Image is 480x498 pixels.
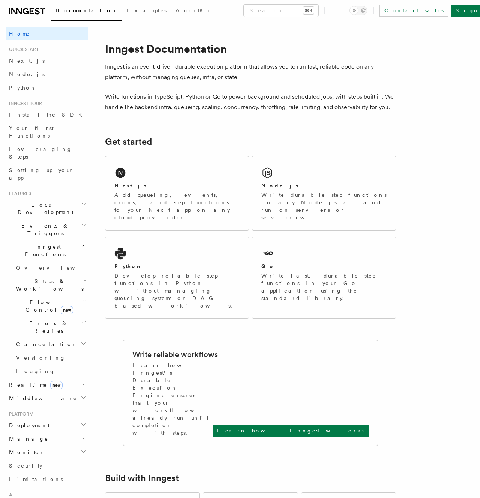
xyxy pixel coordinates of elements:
button: Toggle dark mode [349,6,367,15]
p: Learn how Inngest works [217,427,364,434]
span: Inngest tour [6,100,42,106]
a: Overview [13,261,88,274]
h2: Go [261,262,275,270]
span: Platform [6,411,34,417]
span: Local Development [6,201,82,216]
span: Install the SDK [9,112,87,118]
button: Search...⌘K [244,4,318,16]
span: Features [6,190,31,196]
a: Security [6,459,88,472]
button: Local Development [6,198,88,219]
div: Inngest Functions [6,261,88,378]
h2: Node.js [261,182,298,189]
a: Node.jsWrite durable step functions in any Node.js app and run on servers or serverless. [252,156,396,231]
span: Events & Triggers [6,222,82,237]
span: Errors & Retries [13,319,81,334]
span: Middleware [6,394,77,402]
span: Next.js [9,58,45,64]
h2: Python [114,262,142,270]
a: Python [6,81,88,94]
a: Examples [122,2,171,20]
span: Your first Functions [9,125,54,139]
button: Errors & Retries [13,316,88,337]
a: Next.jsAdd queueing, events, crons, and step functions to your Next app on any cloud provider. [105,156,249,231]
a: Get started [105,136,152,147]
a: Logging [13,364,88,378]
a: Home [6,27,88,40]
a: Documentation [51,2,122,21]
a: Leveraging Steps [6,142,88,163]
span: Versioning [16,355,66,361]
button: Deployment [6,418,88,432]
span: AgentKit [175,7,215,13]
a: Build with Inngest [105,473,179,483]
a: Node.js [6,67,88,81]
span: Leveraging Steps [9,146,72,160]
button: Inngest Functions [6,240,88,261]
p: Write durable step functions in any Node.js app and run on servers or serverless. [261,191,387,221]
p: Write fast, durable step functions in your Go application using the standard library. [261,272,387,302]
h1: Inngest Documentation [105,42,396,55]
span: new [61,306,73,314]
span: Logging [16,368,55,374]
span: Documentation [55,7,117,13]
span: Python [9,85,36,91]
span: Cancellation [13,340,78,348]
a: GoWrite fast, durable step functions in your Go application using the standard library. [252,237,396,319]
p: Develop reliable step functions in Python without managing queueing systems or DAG based workflows. [114,272,240,309]
a: PythonDevelop reliable step functions in Python without managing queueing systems or DAG based wo... [105,237,249,319]
a: AgentKit [171,2,220,20]
span: AI [6,492,14,498]
span: Security [9,463,42,469]
span: new [50,381,63,389]
span: Steps & Workflows [13,277,84,292]
a: Your first Functions [6,121,88,142]
button: Monitor [6,445,88,459]
span: Monitor [6,448,44,456]
span: Node.js [9,71,45,77]
a: Setting up your app [6,163,88,184]
h2: Write reliable workflows [132,349,218,360]
a: Next.js [6,54,88,67]
span: Limitations [9,476,63,482]
a: Limitations [6,472,88,486]
h2: Next.js [114,182,147,189]
span: Quick start [6,46,39,52]
span: Overview [16,265,93,271]
p: Add queueing, events, crons, and step functions to your Next app on any cloud provider. [114,191,240,221]
button: Flow Controlnew [13,295,88,316]
p: Write functions in TypeScript, Python or Go to power background and scheduled jobs, with steps bu... [105,91,396,112]
a: Versioning [13,351,88,364]
button: Events & Triggers [6,219,88,240]
span: Flow Control [13,298,82,313]
span: Home [9,30,30,37]
button: Steps & Workflows [13,274,88,295]
span: Setting up your app [9,167,73,181]
span: Manage [6,435,48,442]
kbd: ⌘K [303,7,314,14]
a: Learn how Inngest works [213,424,369,436]
span: Realtime [6,381,63,388]
span: Deployment [6,421,49,429]
button: Cancellation [13,337,88,351]
span: Inngest Functions [6,243,81,258]
p: Inngest is an event-driven durable execution platform that allows you to run fast, reliable code ... [105,61,396,82]
a: Install the SDK [6,108,88,121]
a: Contact sales [379,4,448,16]
span: Examples [126,7,166,13]
p: Learn how Inngest's Durable Execution Engine ensures that your workflow already run until complet... [132,361,213,436]
button: Manage [6,432,88,445]
button: Middleware [6,391,88,405]
button: Realtimenew [6,378,88,391]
